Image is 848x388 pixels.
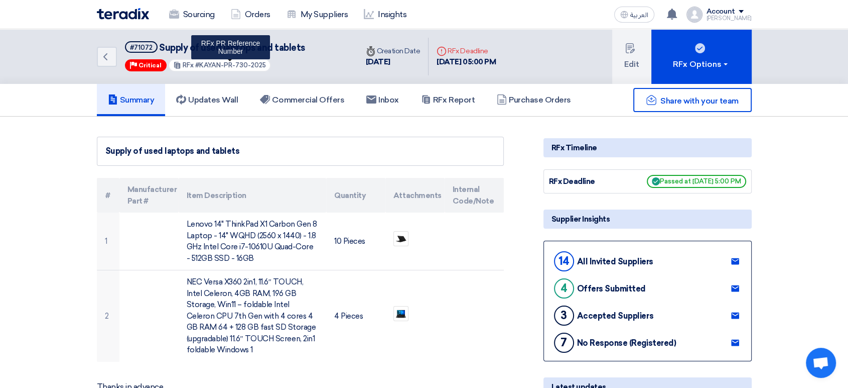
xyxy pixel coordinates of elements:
h5: RFx Report [421,95,475,105]
span: #KAYAN-PR-730-2025 [195,61,266,69]
th: Internal Code/Note [445,178,504,213]
div: 7 [554,333,574,353]
div: 3 [554,306,574,326]
div: Supply of used laptops and tablets [105,145,495,157]
a: Updates Wall [165,84,249,116]
div: #71072 [130,44,153,51]
th: Item Description [179,178,326,213]
td: 2 [97,270,119,362]
th: # [97,178,119,213]
a: Open chat [806,348,836,378]
div: 14 [554,251,574,271]
span: العربية [630,12,648,19]
img: profile_test.png [686,7,702,23]
button: RFx Options [651,29,752,84]
img: WhatsApp_Image__at__PM_1755496526735.jpeg [394,309,408,319]
th: Manufacturer Part # [119,178,179,213]
span: Passed at [DATE] 5:00 PM [647,175,746,188]
div: Account [706,8,735,16]
td: Lenovo 14" ThinkPad X1 Carbon Gen 8 Laptop - 14" WQHD (2560 x 1440) - 1.8 GHz Intel Core i7-10610... [179,213,326,270]
div: [PERSON_NAME] [706,16,752,21]
a: Orders [223,4,278,26]
td: 4 Pieces [326,270,385,362]
button: العربية [614,7,654,23]
a: Purchase Orders [486,84,582,116]
a: Insights [356,4,414,26]
div: RFx Timeline [543,138,752,157]
img: WhatsApp_Image__at__PM_1755496522522.jpeg [394,234,408,244]
div: Accepted Suppliers [577,311,653,321]
span: Share with your team [660,96,738,106]
div: RFx PR Reference Number [191,35,270,59]
div: RFx Deadline [549,176,624,187]
div: 4 [554,278,574,299]
a: My Suppliers [278,4,356,26]
a: Commercial Offers [249,84,355,116]
div: RFx Deadline [437,46,496,56]
span: Critical [138,62,162,69]
div: Offers Submitted [577,284,646,294]
td: 10 Pieces [326,213,385,270]
h5: Commercial Offers [260,95,344,105]
h5: Supply of used laptops and tablets [125,41,305,54]
h5: Inbox [366,95,399,105]
a: RFx Report [410,84,486,116]
div: Creation Date [366,46,420,56]
td: 1 [97,213,119,270]
th: Quantity [326,178,385,213]
button: Edit [612,29,651,84]
div: Supplier Insights [543,210,752,229]
div: [DATE] 05:00 PM [437,56,496,68]
a: Inbox [355,84,410,116]
div: All Invited Suppliers [577,257,653,266]
h5: Purchase Orders [497,95,571,105]
th: Attachments [385,178,445,213]
span: RFx [183,61,194,69]
h5: Updates Wall [176,95,238,105]
img: Teradix logo [97,8,149,20]
a: Sourcing [161,4,223,26]
div: [DATE] [366,56,420,68]
span: Supply of used laptops and tablets [159,42,305,53]
a: Summary [97,84,166,116]
div: RFx Options [673,58,730,70]
h5: Summary [108,95,155,105]
div: No Response (Registered) [577,338,676,348]
td: NEC Versa X360 2in1, 11.6″ TOUCH, Intel Celeron, 4GB RAM, 196 GB Storage, Win11 – foldable Intel ... [179,270,326,362]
